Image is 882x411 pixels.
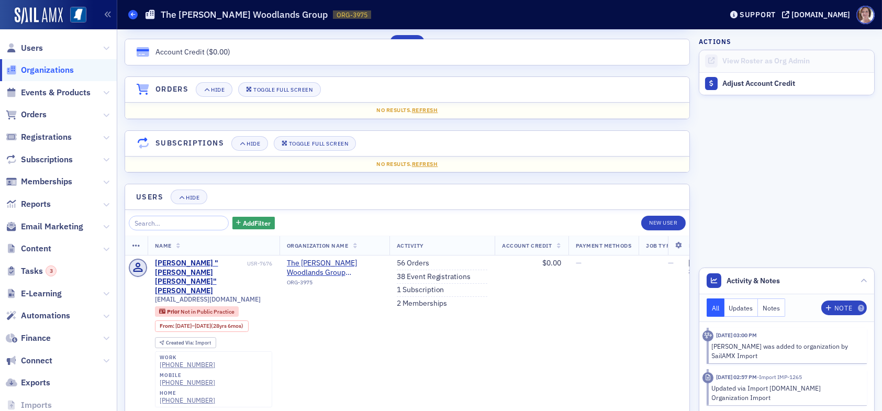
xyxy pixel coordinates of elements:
div: work [160,354,215,361]
div: Support [740,10,776,19]
div: Account Credit ( ) [155,47,230,58]
span: Created Via : [166,339,195,346]
button: Note [821,301,867,315]
span: Profile [856,6,875,24]
div: Activity [702,330,713,341]
span: Payment Methods [576,242,632,249]
button: [DOMAIN_NAME] [782,11,854,18]
span: [DATE] [195,322,211,329]
div: Note [834,305,852,311]
div: Imported Activity [702,372,713,383]
span: Imports [21,399,52,411]
a: [PHONE_NUMBER] [160,379,215,386]
a: Subscriptions [6,154,73,165]
button: Notes [758,298,785,317]
time: 5/5/2025 02:57 PM [716,373,757,381]
button: Hide [231,136,268,151]
button: Scroll to [390,35,425,50]
button: Hide [171,190,207,204]
span: Account Credit [502,242,552,249]
a: Reports [6,198,51,210]
div: No results. [132,160,682,169]
span: Name [155,242,172,249]
a: Imports [6,399,52,411]
span: Registrations [21,131,72,143]
span: Subscriptions [21,154,73,165]
a: View Homepage [63,7,86,25]
span: Not in Public Practice [181,308,235,315]
span: Content [21,243,51,254]
span: Organizations [21,64,74,76]
h4: Orders [155,84,188,95]
button: AddFilter [232,217,275,230]
div: [DOMAIN_NAME] [791,10,850,19]
button: Hide [196,82,232,97]
span: Prior [167,308,181,315]
button: Updates [724,298,758,317]
h4: Subscriptions [155,138,224,149]
div: ORG-3975 [287,279,382,290]
a: Tasks3 [6,265,57,277]
a: Users [6,42,43,54]
div: Toggle Full Screen [289,141,348,147]
time: 5/5/2025 03:00 PM [716,331,757,339]
a: Memberships [6,176,72,187]
a: Connect [6,355,52,366]
span: Events & Products [21,87,91,98]
a: Organizations [6,64,74,76]
span: E-Learning [21,288,62,299]
span: Organization Name [287,242,349,249]
div: Prior: Prior: Not in Public Practice [155,306,239,317]
a: Email Marketing [6,221,83,232]
div: From: 1996-10-31 00:00:00 [155,320,249,332]
div: [PERSON_NAME] was added to organization by SailAMX Import [712,341,860,361]
a: [PHONE_NUMBER] [160,361,215,369]
span: Automations [21,310,70,321]
div: Hide [211,87,225,93]
a: 1 Subscription [397,285,444,295]
input: Search… [129,216,229,230]
div: home [160,390,215,396]
span: Refresh [412,160,438,168]
h4: Actions [699,37,731,46]
span: Activity [397,242,424,249]
span: Memberships [21,176,72,187]
span: Connect [21,355,52,366]
h1: The [PERSON_NAME] Woodlands Group [161,8,328,21]
span: — [576,258,582,268]
a: The [PERSON_NAME] Woodlands Group ([GEOGRAPHIC_DATA], [GEOGRAPHIC_DATA]) [287,259,382,277]
div: Hide [247,141,260,147]
div: Hide [186,195,199,201]
a: [PERSON_NAME] "[PERSON_NAME] [PERSON_NAME]" [PERSON_NAME] [155,259,245,295]
span: Activity & Notes [727,275,780,286]
span: Orders [21,109,47,120]
div: mobile [160,372,215,379]
span: Finance [21,332,51,344]
span: Reports [21,198,51,210]
span: [DATE] [688,258,710,268]
span: ORG-3975 [337,10,367,19]
span: Users [21,42,43,54]
a: [PHONE_NUMBER] [160,396,215,404]
span: Refresh [412,106,438,114]
a: SailAMX [15,7,63,24]
a: Events & Products [6,87,91,98]
span: Email Marketing [21,221,83,232]
time: 2:59 PM [688,268,708,275]
span: $0.00 [542,258,561,268]
div: Toggle Full Screen [253,87,312,93]
div: – (28yrs 6mos) [175,323,243,329]
a: Finance [6,332,51,344]
span: $0.00 [209,47,228,57]
span: Import IMP-1265 [757,373,802,381]
a: Orders [6,109,47,120]
a: E-Learning [6,288,62,299]
a: 2 Memberships [397,299,448,308]
img: SailAMX [70,7,86,23]
a: 56 Orders [397,259,429,268]
span: [DATE] [175,322,192,329]
a: New User [641,216,685,230]
span: The Molpus Woodlands Group (Jackson, MS) [287,259,382,277]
